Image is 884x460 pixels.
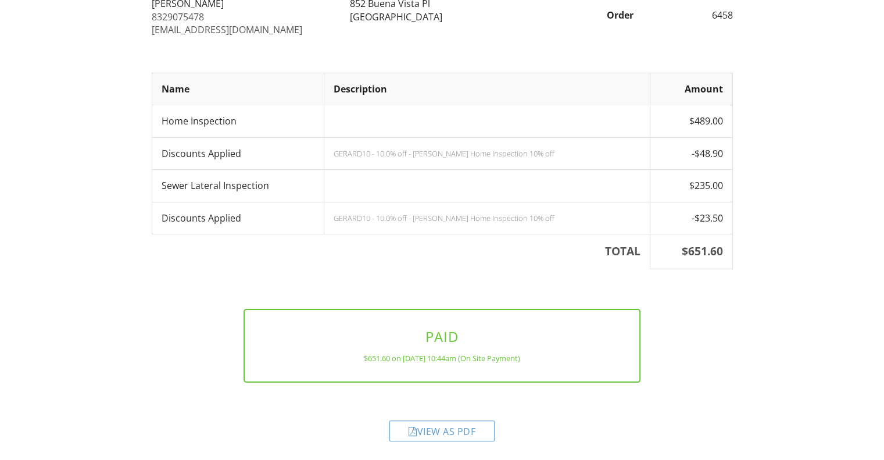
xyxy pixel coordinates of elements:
h3: PAID [263,329,621,344]
div: View as PDF [389,420,495,441]
a: [EMAIL_ADDRESS][DOMAIN_NAME] [152,23,302,36]
div: GERARD10 - 10.0% off - [PERSON_NAME] Home Inspection 10% off [334,149,640,158]
td: $235.00 [650,170,732,202]
td: Sewer Lateral Inspection [152,170,324,202]
td: $489.00 [650,105,732,137]
th: Amount [650,73,732,105]
th: Description [324,73,650,105]
th: TOTAL [152,234,650,269]
td: Discounts Applied [152,202,324,234]
th: $651.60 [650,234,732,269]
td: Home Inspection [152,105,324,137]
th: Name [152,73,324,105]
a: 8329075478 [152,10,204,23]
td: Discounts Applied [152,137,324,169]
a: View as PDF [389,428,495,441]
td: -$48.90 [650,137,732,169]
div: [GEOGRAPHIC_DATA] [350,10,534,23]
div: $651.60 on [DATE] 10:44am (On Site Payment) [263,354,621,363]
td: -$23.50 [650,202,732,234]
div: GERARD10 - 10.0% off - [PERSON_NAME] Home Inspection 10% off [334,213,640,223]
div: Order [541,9,640,22]
div: 6458 [640,9,740,22]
